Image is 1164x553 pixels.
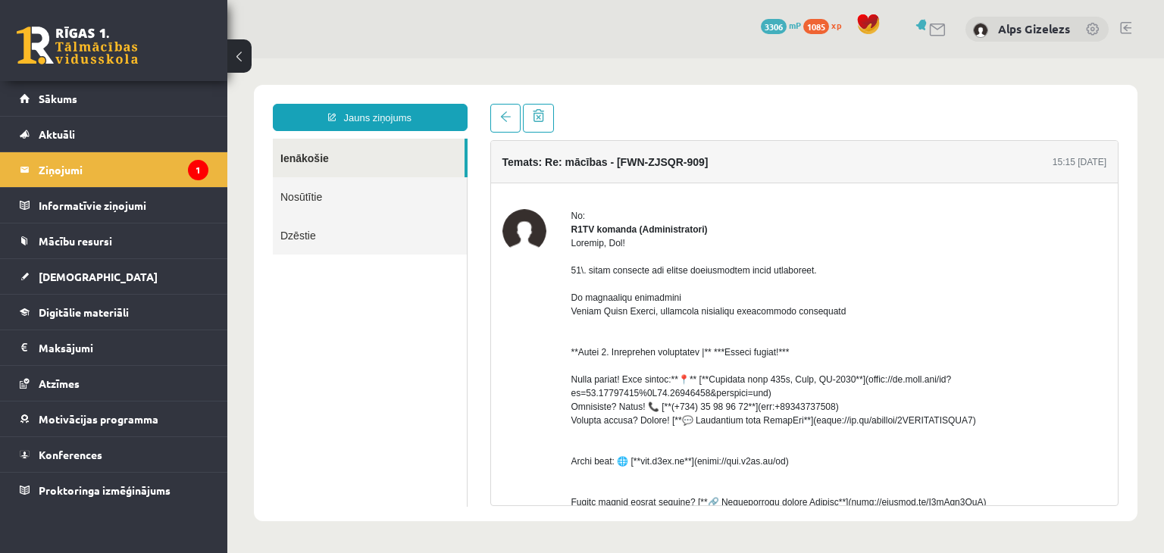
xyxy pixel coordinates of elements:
h4: Temats: Re: mācības - [FWN-ZJSQR-909] [275,98,481,110]
span: Proktoringa izmēģinājums [39,483,171,497]
span: Digitālie materiāli [39,305,129,319]
div: No: [344,151,880,164]
a: Konferences [20,437,208,472]
a: Ienākošie [45,80,237,119]
a: Sākums [20,81,208,116]
a: Motivācijas programma [20,401,208,436]
a: 3306 mP [761,19,801,31]
span: Atzīmes [39,376,80,390]
a: Digitālie materiāli [20,295,208,330]
legend: Ziņojumi [39,152,208,187]
span: Motivācijas programma [39,412,158,426]
img: Alps Gizelezs [973,23,988,38]
a: Dzēstie [45,158,239,196]
a: Jauns ziņojums [45,45,240,73]
legend: Informatīvie ziņojumi [39,188,208,223]
span: 3306 [761,19,787,34]
a: Proktoringa izmēģinājums [20,473,208,508]
a: Maksājumi [20,330,208,365]
a: 1085 xp [803,19,849,31]
span: Mācību resursi [39,234,112,248]
i: 1 [188,160,208,180]
a: Mācību resursi [20,223,208,258]
div: 15:15 [DATE] [825,97,879,111]
a: Aktuāli [20,117,208,152]
a: Alps Gizelezs [998,21,1070,36]
span: 1085 [803,19,829,34]
a: Nosūtītie [45,119,239,158]
img: R1TV komanda [275,151,319,195]
span: Konferences [39,448,102,461]
a: Ziņojumi1 [20,152,208,187]
span: xp [831,19,841,31]
a: [DEMOGRAPHIC_DATA] [20,259,208,294]
a: Atzīmes [20,366,208,401]
a: Rīgas 1. Tālmācības vidusskola [17,27,138,64]
strong: R1TV komanda (Administratori) [344,166,480,177]
a: Informatīvie ziņojumi [20,188,208,223]
span: Aktuāli [39,127,75,141]
span: mP [789,19,801,31]
legend: Maksājumi [39,330,208,365]
span: Sākums [39,92,77,105]
span: [DEMOGRAPHIC_DATA] [39,270,158,283]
